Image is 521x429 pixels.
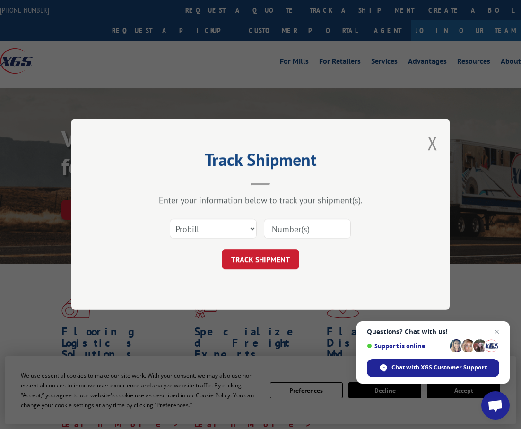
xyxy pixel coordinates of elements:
div: Enter your information below to track your shipment(s). [119,195,402,206]
span: Questions? Chat with us! [367,328,499,335]
button: TRACK SHIPMENT [222,250,299,270]
div: Open chat [481,391,510,420]
h2: Track Shipment [119,153,402,171]
span: Support is online [367,343,446,350]
div: Chat with XGS Customer Support [367,359,499,377]
span: Close chat [491,326,503,337]
span: Chat with XGS Customer Support [391,363,487,372]
input: Number(s) [264,219,351,239]
button: Close modal [427,130,438,155]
